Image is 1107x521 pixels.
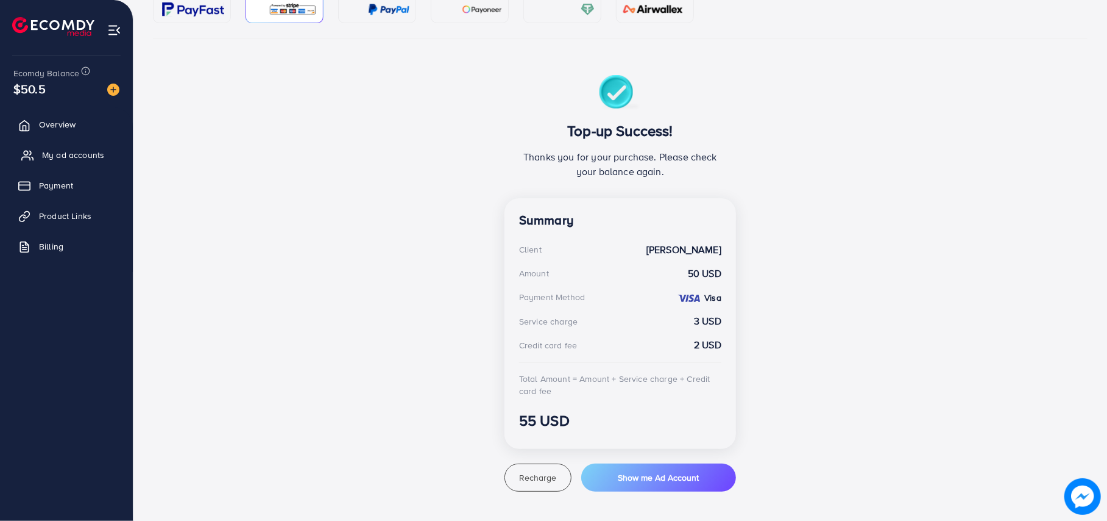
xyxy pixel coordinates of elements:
span: My ad accounts [42,149,104,161]
strong: [PERSON_NAME] [646,243,721,257]
button: Show me Ad Account [581,464,736,492]
div: Total Amount = Amount + Service charge + Credit card fee [519,373,721,398]
p: Thanks you for your purchase. Please check your balance again. [519,149,721,179]
a: Payment [9,173,124,198]
div: Payment Method [519,291,585,303]
strong: 50 USD [688,267,721,281]
img: card [162,2,224,16]
img: card [368,2,409,16]
a: My ad accounts [9,143,124,167]
h4: Summary [519,213,721,228]
img: card [619,2,687,16]
div: Client [519,243,542,256]
span: Product Links [39,210,91,222]
img: menu [107,23,121,37]
strong: 3 USD [694,314,721,328]
img: card [269,2,317,16]
img: card [462,2,502,16]
div: Credit card fee [519,339,577,351]
h3: Top-up Success! [519,122,721,140]
span: Payment [39,179,73,192]
span: Ecomdy Balance [13,67,79,79]
img: success [599,75,642,112]
a: Product Links [9,204,124,228]
img: card [581,2,595,16]
span: Show me Ad Account [618,472,699,484]
span: Billing [39,240,63,253]
a: Overview [9,112,124,137]
img: logo [12,17,94,36]
div: Service charge [519,315,578,328]
a: Billing [9,234,124,259]
span: Recharge [519,472,556,484]
span: $50.5 [13,80,46,98]
h3: 55 USD [519,412,721,429]
img: credit [677,293,701,303]
span: Overview [39,118,76,131]
img: image [1064,478,1101,515]
button: Recharge [504,464,571,492]
strong: 2 USD [694,338,721,352]
div: Amount [519,267,549,279]
img: image [107,84,119,96]
strong: Visa [704,292,721,304]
